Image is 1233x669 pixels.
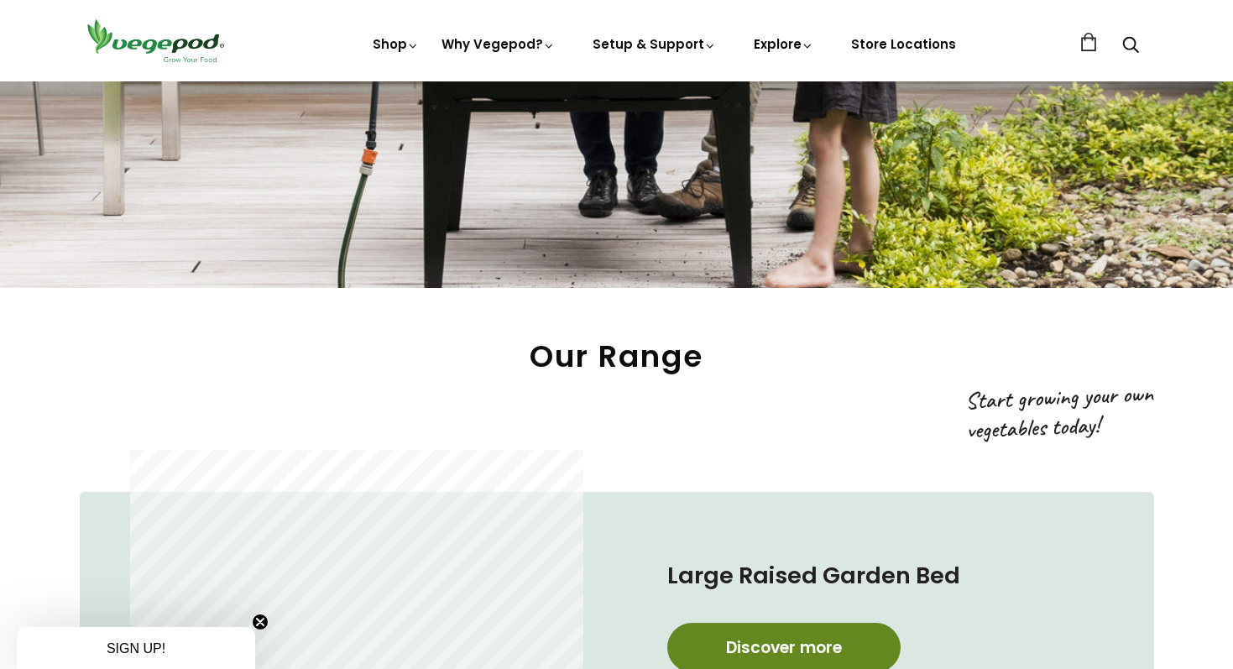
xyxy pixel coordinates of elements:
[252,614,269,630] button: Close teaser
[667,559,1087,593] h4: Large Raised Garden Bed
[851,35,956,53] a: Store Locations
[17,627,255,669] div: SIGN UP!Close teaser
[107,641,165,656] span: SIGN UP!
[80,338,1154,374] h2: Our Range
[373,35,420,53] a: Shop
[441,35,556,53] a: Why Vegepod?
[754,35,814,53] a: Explore
[593,35,717,53] a: Setup & Support
[80,17,231,65] img: Vegepod
[1122,38,1139,55] a: Search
